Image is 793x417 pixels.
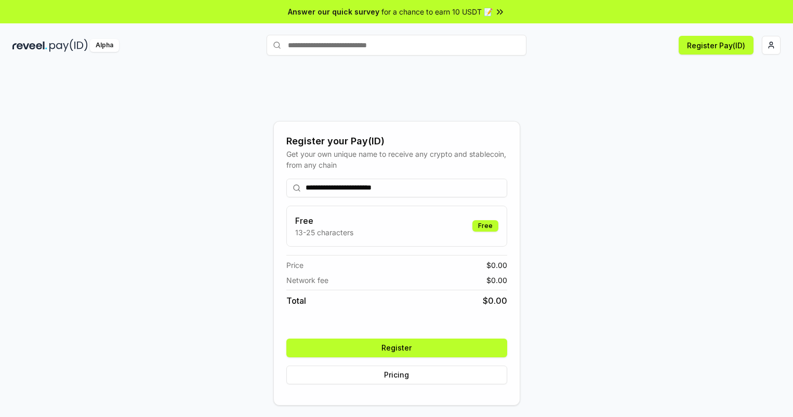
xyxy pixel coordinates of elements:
[286,294,306,307] span: Total
[49,39,88,52] img: pay_id
[288,6,379,17] span: Answer our quick survey
[295,214,353,227] h3: Free
[286,275,328,286] span: Network fee
[286,366,507,384] button: Pricing
[286,134,507,149] div: Register your Pay(ID)
[286,149,507,170] div: Get your own unique name to receive any crypto and stablecoin, from any chain
[90,39,119,52] div: Alpha
[286,260,303,271] span: Price
[472,220,498,232] div: Free
[381,6,493,17] span: for a chance to earn 10 USDT 📝
[679,36,754,55] button: Register Pay(ID)
[486,260,507,271] span: $ 0.00
[486,275,507,286] span: $ 0.00
[295,227,353,238] p: 13-25 characters
[483,294,507,307] span: $ 0.00
[12,39,47,52] img: reveel_dark
[286,339,507,357] button: Register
